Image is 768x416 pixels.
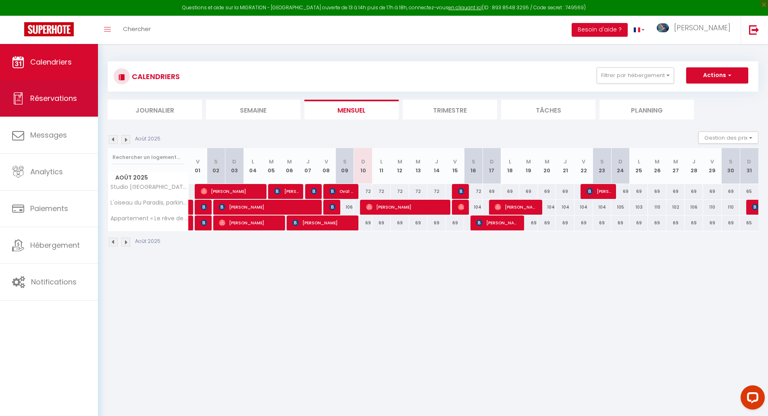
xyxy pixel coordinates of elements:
[574,200,593,215] div: 104
[703,215,722,230] div: 69
[593,200,612,215] div: 104
[722,215,740,230] div: 69
[611,215,630,230] div: 69
[427,215,446,230] div: 69
[519,215,538,230] div: 69
[692,158,695,165] abbr: J
[747,158,751,165] abbr: D
[112,150,184,165] input: Rechercher un logement...
[476,215,519,230] span: [PERSON_NAME]
[734,382,768,416] iframe: LiveChat chat widget
[655,158,660,165] abbr: M
[611,200,630,215] div: 105
[329,184,354,199] span: Oval Philippe
[648,148,666,184] th: 26
[501,100,595,119] li: Tâches
[269,158,274,165] abbr: M
[329,199,335,215] span: [PERSON_NAME]
[526,158,531,165] abbr: M
[280,148,299,184] th: 06
[464,184,483,199] div: 72
[630,200,648,215] div: 103
[196,158,200,165] abbr: V
[409,215,428,230] div: 69
[416,158,420,165] abbr: M
[409,184,428,199] div: 72
[611,148,630,184] th: 24
[501,184,520,199] div: 69
[556,148,574,184] th: 21
[599,100,694,119] li: Planning
[538,184,556,199] div: 69
[311,184,317,199] span: [PERSON_NAME]
[685,215,703,230] div: 69
[427,148,446,184] th: 14
[538,200,556,215] div: 104
[354,215,373,230] div: 69
[219,199,318,215] span: [PERSON_NAME]
[366,199,446,215] span: [PERSON_NAME]
[538,148,556,184] th: 20
[648,184,666,199] div: 69
[201,184,262,199] span: [PERSON_NAME]
[123,25,151,33] span: Chercher
[545,158,549,165] abbr: M
[372,215,391,230] div: 69
[206,100,300,119] li: Semaine
[232,158,236,165] abbr: D
[109,184,190,190] span: Studio [GEOGRAPHIC_DATA] : centre ville historique
[666,215,685,230] div: 69
[372,184,391,199] div: 72
[130,67,180,86] h3: CALENDRIERS
[483,184,501,199] div: 69
[703,184,722,199] div: 69
[698,132,758,144] button: Gestion des prix
[30,57,72,67] span: Calendriers
[391,148,409,184] th: 12
[673,158,678,165] abbr: M
[380,158,383,165] abbr: L
[109,200,190,206] span: L'oiseau du Paradis, parking et terrasse privés
[685,148,703,184] th: 28
[335,148,354,184] th: 09
[556,184,574,199] div: 69
[749,25,759,35] img: logout
[30,240,80,250] span: Hébergement
[427,184,446,199] div: 72
[403,100,497,119] li: Trimestre
[30,130,67,140] span: Messages
[703,200,722,215] div: 110
[446,215,464,230] div: 69
[483,148,501,184] th: 17
[501,148,520,184] th: 18
[343,158,347,165] abbr: S
[538,215,556,230] div: 69
[30,167,63,177] span: Analytics
[354,148,373,184] th: 10
[108,100,202,119] li: Journalier
[287,158,292,165] abbr: M
[490,158,494,165] abbr: D
[722,184,740,199] div: 69
[597,67,674,84] button: Filtrer par hébergement
[292,215,354,230] span: [PERSON_NAME]
[252,158,254,165] abbr: L
[630,215,648,230] div: 69
[600,158,604,165] abbr: S
[325,158,328,165] abbr: V
[740,148,758,184] th: 31
[722,200,740,215] div: 110
[30,93,77,103] span: Réservations
[593,148,612,184] th: 23
[630,184,648,199] div: 69
[31,277,77,287] span: Notifications
[262,148,281,184] th: 05
[274,184,299,199] span: [PERSON_NAME]
[214,158,218,165] abbr: S
[648,200,666,215] div: 110
[391,184,409,199] div: 72
[740,215,758,230] div: 65
[582,158,585,165] abbr: V
[354,184,373,199] div: 72
[458,199,464,215] span: [PERSON_NAME]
